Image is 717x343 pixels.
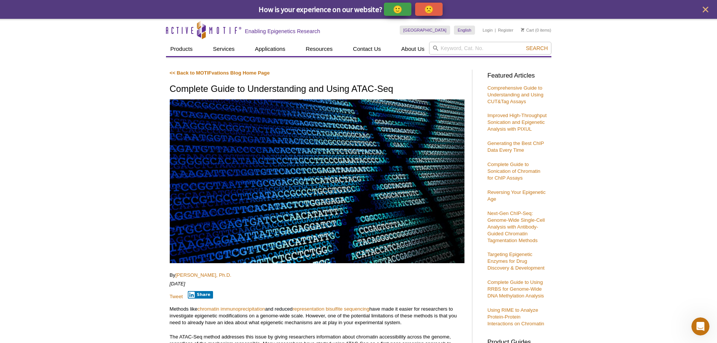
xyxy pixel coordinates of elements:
[487,279,544,299] a: Complete Guide to Using RRBS for Genome-Wide DNA Methylation Analysis
[170,70,270,76] a: << Back to MOTIFvations Blog Home Page
[495,26,496,35] li: |
[424,5,434,14] p: 🙁
[400,26,451,35] a: [GEOGRAPHIC_DATA]
[487,307,544,326] a: Using RIME to Analyze Protein-Protein Interactions on Chromatin
[483,27,493,33] a: Login
[487,162,540,181] a: Complete Guide to Sonication of Chromatin for ChIP Assays
[487,73,548,79] h3: Featured Articles
[397,42,429,56] a: About Us
[170,99,464,263] img: ATAC-Seq
[521,28,524,32] img: Your Cart
[170,281,186,287] em: [DATE]
[691,317,709,335] iframe: Intercom live chat
[175,272,231,278] a: [PERSON_NAME], Ph.D.
[301,42,337,56] a: Resources
[245,28,320,35] h2: Enabling Epigenetics Research
[170,306,464,326] p: Methods like and reduced have made it easier for researchers to investigate epigenetic modificati...
[524,45,550,52] button: Search
[487,113,547,132] a: Improved High-Throughput Sonication and Epigenetic Analysis with PIXUL
[170,84,464,95] h1: Complete Guide to Understanding and Using ATAC-Seq
[170,272,464,279] p: By
[498,27,513,33] a: Register
[170,294,183,299] a: Tweet
[393,5,402,14] p: 🙂
[166,42,197,56] a: Products
[188,291,213,299] button: Share
[198,306,265,312] a: chromatin immunoprecipitation
[429,42,551,55] input: Keyword, Cat. No.
[209,42,239,56] a: Services
[521,26,551,35] li: (0 items)
[349,42,385,56] a: Contact Us
[521,27,534,33] a: Cart
[701,5,710,14] button: close
[487,252,545,271] a: Targeting Epigenetic Enzymes for Drug Discovery & Development
[526,45,548,51] span: Search
[487,210,545,243] a: Next-Gen ChIP-Seq: Genome-Wide Single-Cell Analysis with Antibody-Guided Chromatin Tagmentation M...
[487,140,544,153] a: Generating the Best ChIP Data Every Time
[487,189,546,202] a: Reversing Your Epigenetic Age
[292,306,369,312] a: representation bisulfite sequencing
[250,42,290,56] a: Applications
[259,5,382,14] span: How is your experience on our website?
[454,26,475,35] a: English
[487,85,543,104] a: Comprehensive Guide to Understanding and Using CUT&Tag Assays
